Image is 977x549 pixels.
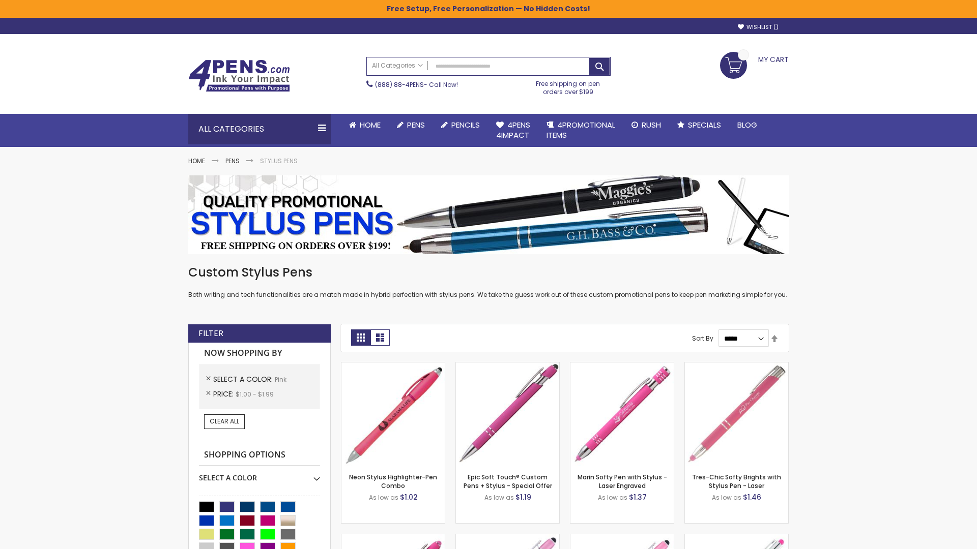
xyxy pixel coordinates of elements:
[369,493,398,502] span: As low as
[236,390,274,399] span: $1.00 - $1.99
[464,473,552,490] a: Epic Soft Touch® Custom Pens + Stylus - Special Offer
[692,334,713,343] label: Sort By
[375,80,424,89] a: (888) 88-4PENS
[400,492,418,502] span: $1.02
[685,534,788,542] a: Tres-Chic Softy with Stylus Top Pen - ColorJet-Pink
[188,264,789,281] h1: Custom Stylus Pens
[367,57,428,74] a: All Categories
[688,119,721,130] span: Specials
[669,114,729,136] a: Specials
[198,328,223,339] strong: Filter
[372,62,423,70] span: All Categories
[213,389,236,399] span: Price
[351,329,370,346] strong: Grid
[375,80,458,89] span: - Call Now!
[260,157,298,165] strong: Stylus Pens
[341,362,445,466] img: Neon Stylus Highlighter-Pen Combo-Pink
[199,466,320,483] div: Select A Color
[729,114,765,136] a: Blog
[188,175,789,254] img: Stylus Pens
[433,114,488,136] a: Pencils
[199,343,320,364] strong: Now Shopping by
[488,114,538,147] a: 4Pens4impact
[188,157,205,165] a: Home
[484,493,514,502] span: As low as
[188,264,789,299] div: Both writing and tech functionalities are a match made in hybrid perfection with stylus pens. We ...
[213,374,275,384] span: Select A Color
[692,473,781,490] a: Tres-Chic Softy Brights with Stylus Pen - Laser
[685,362,788,371] a: Tres-Chic Softy Brights with Stylus Pen - Laser-Pink
[456,362,559,371] a: 4P-MS8B-Pink
[360,119,381,130] span: Home
[349,473,437,490] a: Neon Stylus Highlighter-Pen Combo
[407,119,425,130] span: Pens
[578,473,667,490] a: Marin Softy Pen with Stylus - Laser Engraved
[341,114,389,136] a: Home
[451,119,480,130] span: Pencils
[526,76,611,96] div: Free shipping on pen orders over $199
[570,534,674,542] a: Ellipse Stylus Pen - ColorJet-Pink
[712,493,741,502] span: As low as
[642,119,661,130] span: Rush
[738,23,779,31] a: Wishlist
[496,119,530,140] span: 4Pens 4impact
[456,534,559,542] a: Ellipse Stylus Pen - LaserMax-Pink
[188,59,290,92] img: 4Pens Custom Pens and Promotional Products
[225,157,240,165] a: Pens
[538,114,623,147] a: 4PROMOTIONALITEMS
[210,417,239,425] span: Clear All
[389,114,433,136] a: Pens
[623,114,669,136] a: Rush
[598,493,627,502] span: As low as
[188,114,331,144] div: All Categories
[275,375,286,384] span: Pink
[547,119,615,140] span: 4PROMOTIONAL ITEMS
[685,362,788,466] img: Tres-Chic Softy Brights with Stylus Pen - Laser-Pink
[629,492,647,502] span: $1.37
[570,362,674,466] img: Marin Softy Pen with Stylus - Laser Engraved-Pink
[199,444,320,466] strong: Shopping Options
[341,362,445,371] a: Neon Stylus Highlighter-Pen Combo-Pink
[570,362,674,371] a: Marin Softy Pen with Stylus - Laser Engraved-Pink
[743,492,761,502] span: $1.46
[737,119,757,130] span: Blog
[341,534,445,542] a: Ellipse Softy Brights with Stylus Pen - Laser-Pink
[204,414,245,429] a: Clear All
[515,492,531,502] span: $1.19
[456,362,559,466] img: 4P-MS8B-Pink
